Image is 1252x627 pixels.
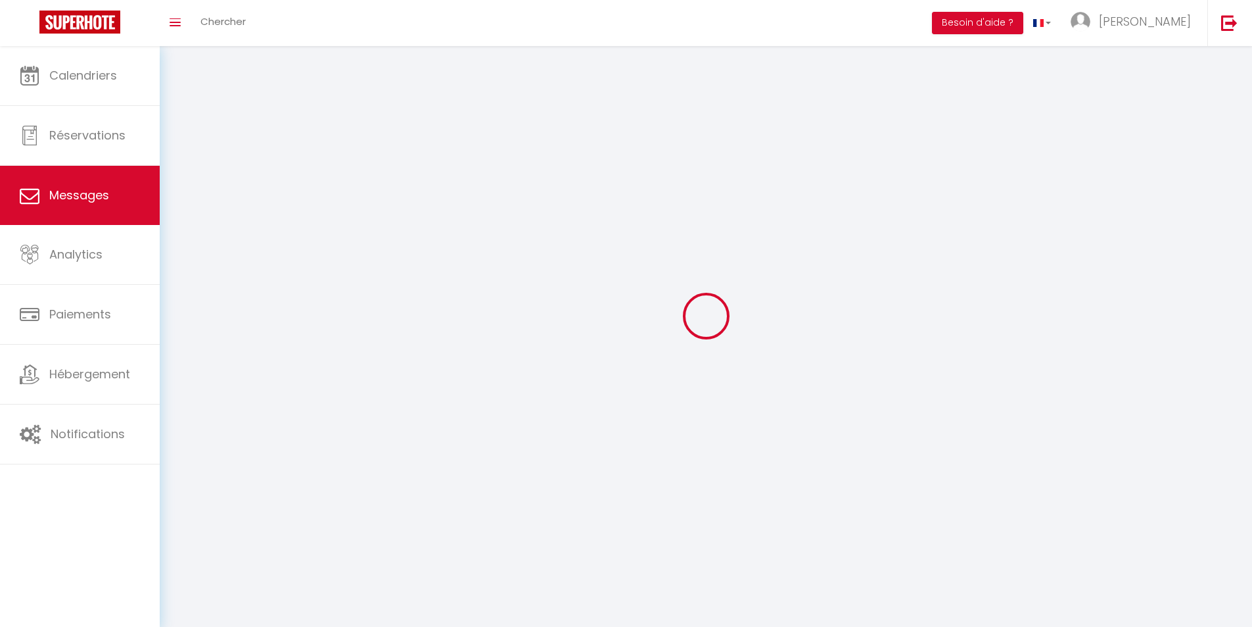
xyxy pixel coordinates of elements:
[39,11,120,34] img: Super Booking
[51,426,125,442] span: Notifications
[49,67,117,84] span: Calendriers
[49,187,109,203] span: Messages
[932,12,1023,34] button: Besoin d'aide ?
[1221,14,1238,31] img: logout
[49,127,126,143] span: Réservations
[49,366,130,382] span: Hébergement
[49,306,111,322] span: Paiements
[1099,13,1191,30] span: [PERSON_NAME]
[1071,12,1090,32] img: ...
[49,246,103,263] span: Analytics
[200,14,246,28] span: Chercher
[11,5,50,45] button: Ouvrir le widget de chat LiveChat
